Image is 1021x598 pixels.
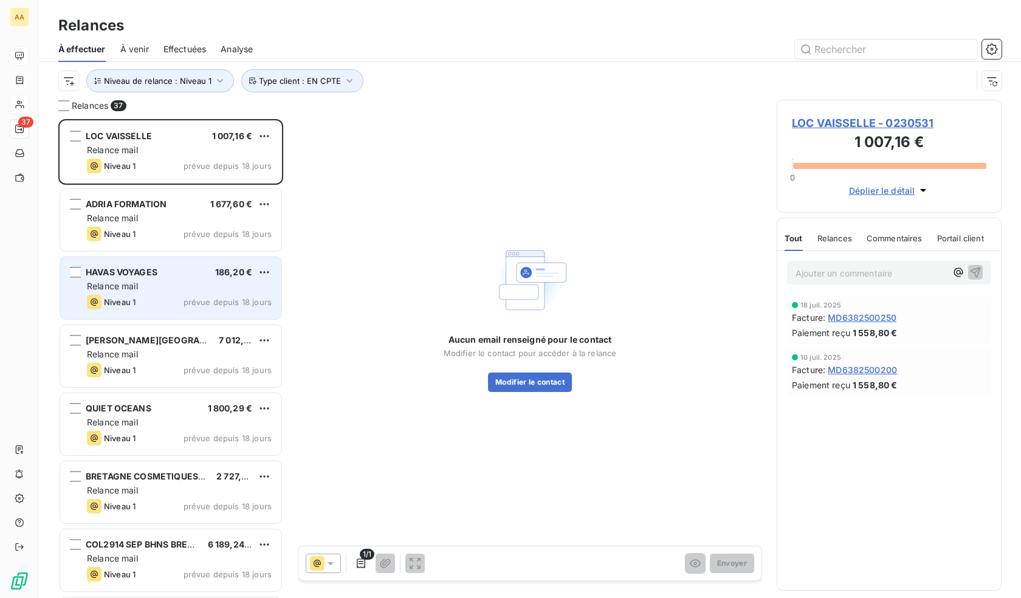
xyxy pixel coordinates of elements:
[792,311,825,324] span: Facture :
[845,184,933,198] button: Déplier le détail
[104,229,136,239] span: Niveau 1
[792,131,986,156] h3: 1 007,16 €
[87,417,138,427] span: Relance mail
[184,229,272,239] span: prévue depuis 18 jours
[488,373,572,392] button: Modifier le contact
[10,7,29,27] div: AA
[828,363,897,376] span: MD6382500200
[86,131,152,141] span: LOC VAISSELLE
[710,554,754,573] button: Envoyer
[937,233,984,243] span: Portail client
[208,403,253,413] span: 1 800,29 €
[86,335,249,345] span: [PERSON_NAME][GEOGRAPHIC_DATA]
[853,379,898,391] span: 1 558,80 €
[792,115,986,131] span: LOC VAISSELLE - 0230531
[184,569,272,579] span: prévue depuis 18 jours
[444,348,617,358] span: Modifier le contact pour accéder à la relance
[104,365,136,375] span: Niveau 1
[853,326,898,339] span: 1 558,80 €
[104,297,136,307] span: Niveau 1
[86,199,167,209] span: ADRIA FORMATION
[210,199,253,209] span: 1 677,60 €
[87,281,138,291] span: Relance mail
[792,326,850,339] span: Paiement reçu
[817,233,852,243] span: Relances
[104,433,136,443] span: Niveau 1
[87,213,138,223] span: Relance mail
[184,365,272,375] span: prévue depuis 18 jours
[215,267,252,277] span: 186,20 €
[360,549,374,560] span: 1/1
[86,69,234,92] button: Niveau de relance : Niveau 1
[212,131,253,141] span: 1 007,16 €
[104,569,136,579] span: Niveau 1
[259,76,341,86] span: Type client : EN CPTE
[86,267,157,277] span: HAVAS VOYAGES
[104,76,211,86] span: Niveau de relance : Niveau 1
[219,335,263,345] span: 7 012,38 €
[184,433,272,443] span: prévue depuis 18 jours
[86,539,198,549] span: COL2914 SEP BHNS BREST
[18,117,33,128] span: 37
[208,539,253,549] span: 6 189,24 €
[58,15,124,36] h3: Relances
[790,173,795,182] span: 0
[58,43,106,55] span: À effectuer
[800,301,841,309] span: 18 juil. 2025
[163,43,207,55] span: Effectuées
[58,119,283,598] div: grid
[828,311,896,324] span: MD6382500250
[10,571,29,591] img: Logo LeanPay
[111,100,126,111] span: 37
[849,184,915,197] span: Déplier le détail
[795,40,977,59] input: Rechercher
[980,557,1009,586] iframe: Intercom live chat
[87,349,138,359] span: Relance mail
[87,485,138,495] span: Relance mail
[792,379,850,391] span: Paiement reçu
[449,334,612,346] span: Aucun email renseigné pour le contact
[184,161,272,171] span: prévue depuis 18 jours
[867,233,923,243] span: Commentaires
[785,233,803,243] span: Tout
[184,297,272,307] span: prévue depuis 18 jours
[104,501,136,511] span: Niveau 1
[87,145,138,155] span: Relance mail
[184,501,272,511] span: prévue depuis 18 jours
[120,43,149,55] span: À venir
[491,241,569,319] img: Empty state
[104,161,136,171] span: Niveau 1
[87,553,138,563] span: Relance mail
[72,100,108,112] span: Relances
[86,471,235,481] span: BRETAGNE COSMETIQUES MARINS
[221,43,253,55] span: Analyse
[216,471,261,481] span: 2 727,09 €
[792,363,825,376] span: Facture :
[86,403,151,413] span: QUIET OCEANS
[800,354,841,361] span: 10 juil. 2025
[241,69,363,92] button: Type client : EN CPTE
